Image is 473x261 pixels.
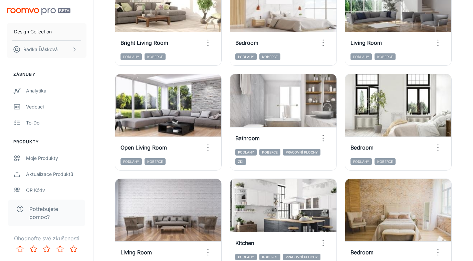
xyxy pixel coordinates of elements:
[26,187,86,194] div: QR kódy
[121,248,152,256] h6: Living Room
[235,254,257,260] span: Podlahy
[7,8,70,15] img: Roomvo PRO Beta
[235,149,257,156] span: Podlahy
[14,28,52,35] p: Design Collection
[145,158,166,165] span: Koberce
[26,87,86,94] div: Analytika
[121,53,142,60] span: Podlahy
[27,242,40,256] button: Rate 2 star
[375,53,396,60] span: Koberce
[235,158,246,165] span: Zdi
[26,171,86,178] div: Aktualizace produktů
[40,242,53,256] button: Rate 3 star
[350,53,372,60] span: Podlahy
[375,158,396,165] span: Koberce
[350,39,382,47] h6: Living Room
[259,53,280,60] span: Koberce
[259,254,280,260] span: Koberce
[13,242,27,256] button: Rate 1 star
[350,144,374,152] h6: Bedroom
[121,158,142,165] span: Podlahy
[235,53,257,60] span: Podlahy
[5,234,88,242] p: Ohodnoťte své zkušenosti
[53,242,67,256] button: Rate 4 star
[7,41,86,58] button: Radka Ďásková
[26,155,86,162] div: Moje produkty
[26,103,86,110] div: Vedoucí
[283,149,320,156] span: Pracovní plochy
[283,254,320,260] span: Pracovní plochy
[26,119,86,126] div: To-do
[29,205,77,221] span: Potřebujete pomoc?
[121,144,167,152] h6: Open Living Room
[235,134,260,142] h6: Bathroom
[350,158,372,165] span: Podlahy
[121,39,168,47] h6: Bright Living Room
[350,248,374,256] h6: Bedroom
[67,242,80,256] button: Rate 5 star
[235,39,258,47] h6: Bedroom
[235,239,254,247] h6: Kitchen
[145,53,166,60] span: Koberce
[259,149,280,156] span: Koberce
[23,46,58,53] p: Radka Ďásková
[7,23,86,40] button: Design Collection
